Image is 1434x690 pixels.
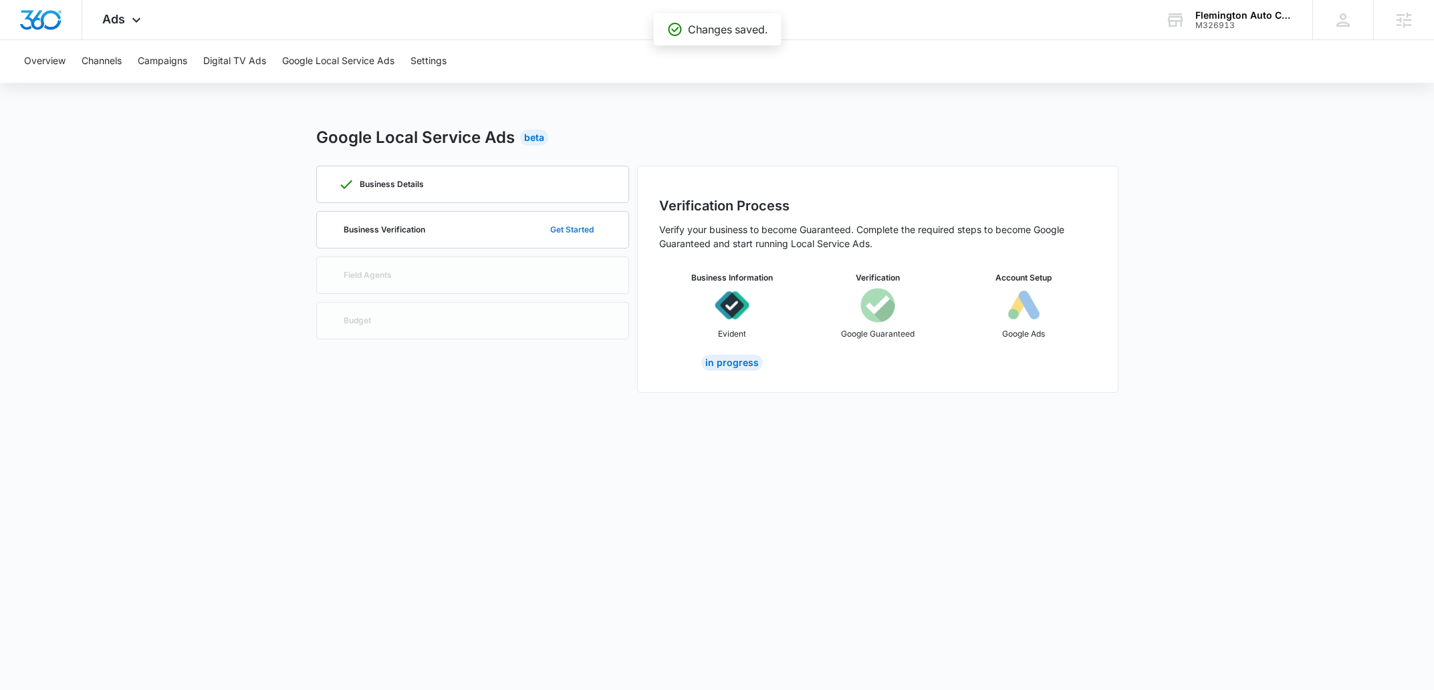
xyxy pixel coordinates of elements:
[856,272,900,284] h3: Verification
[282,40,394,83] button: Google Local Service Ads
[860,288,895,323] img: icon-googleGuaranteed.svg
[203,40,266,83] button: Digital TV Ads
[537,214,607,246] button: Get Started
[659,196,1096,216] h2: Verification Process
[718,328,746,340] p: Evident
[138,40,187,83] button: Campaigns
[701,355,763,371] div: In Progress
[691,272,773,284] h3: Business Information
[1195,21,1293,30] div: account id
[1006,288,1041,323] img: icon-googleAds-b.svg
[316,166,629,203] a: Business Details
[995,272,1052,284] h3: Account Setup
[1002,328,1045,340] p: Google Ads
[102,12,125,26] span: Ads
[316,126,515,150] h2: Google Local Service Ads
[1195,10,1293,21] div: account name
[520,130,548,146] div: Beta
[24,40,66,83] button: Overview
[841,328,915,340] p: Google Guaranteed
[410,40,447,83] button: Settings
[360,180,424,188] p: Business Details
[715,288,749,323] img: icon-evident.svg
[316,211,629,248] a: Business VerificationGet Started
[659,222,1096,250] p: Verify your business to become Guaranteed. Complete the required steps to become Google Guarantee...
[344,226,425,234] p: Business Verification
[82,40,122,83] button: Channels
[688,21,767,37] p: Changes saved.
